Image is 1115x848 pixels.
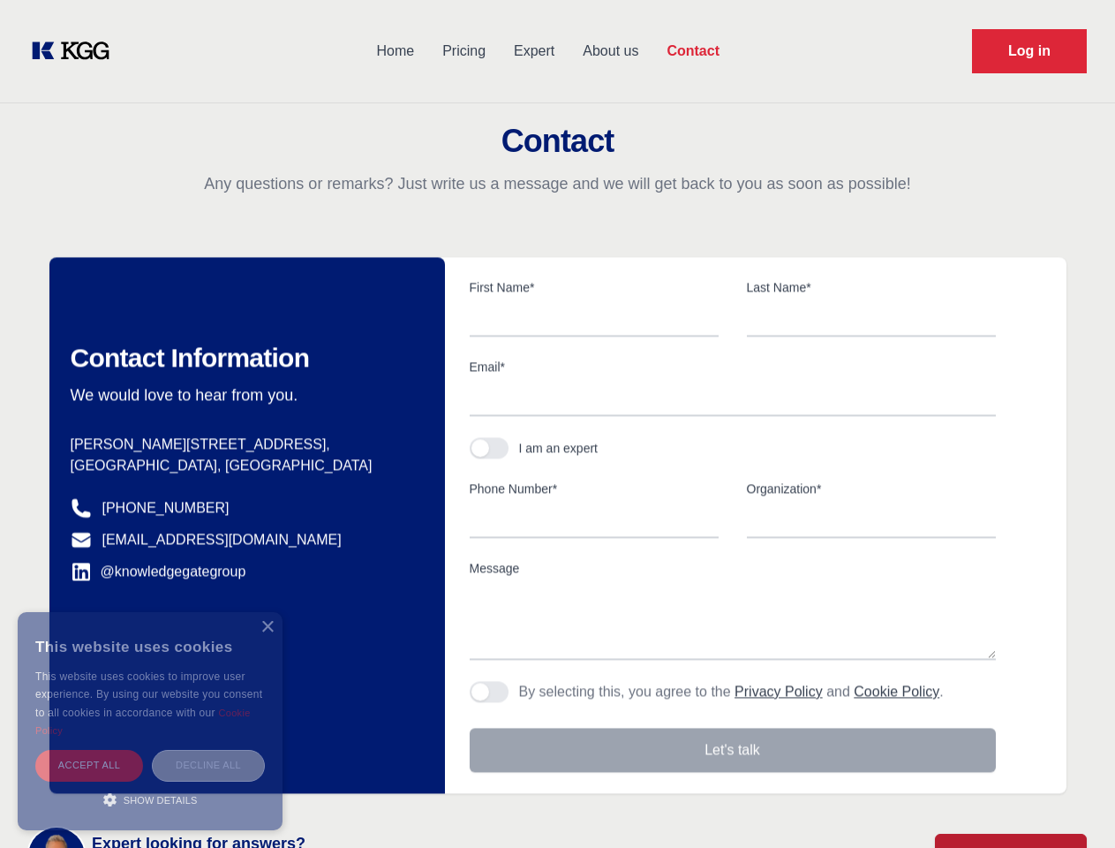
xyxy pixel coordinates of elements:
[1027,763,1115,848] iframe: Chat Widget
[470,728,996,772] button: Let's talk
[652,28,734,74] a: Contact
[152,750,265,781] div: Decline all
[21,124,1094,159] h2: Contact
[569,28,652,74] a: About us
[35,791,265,808] div: Show details
[362,28,428,74] a: Home
[35,625,265,668] div: This website uses cookies
[35,750,143,781] div: Accept all
[71,434,417,455] p: [PERSON_NAME][STREET_ADDRESS],
[102,529,342,550] a: [EMAIL_ADDRESS][DOMAIN_NAME]
[35,708,251,736] a: Cookie Policy
[972,29,1087,73] a: Request Demo
[854,684,939,699] a: Cookie Policy
[470,480,719,497] label: Phone Number*
[470,278,719,296] label: First Name*
[747,480,996,497] label: Organization*
[21,173,1094,194] p: Any questions or remarks? Just write us a message and we will get back to you as soon as possible!
[35,670,262,719] span: This website uses cookies to improve user experience. By using our website you consent to all coo...
[747,278,996,296] label: Last Name*
[71,455,417,476] p: [GEOGRAPHIC_DATA], [GEOGRAPHIC_DATA]
[500,28,569,74] a: Expert
[102,497,230,519] a: [PHONE_NUMBER]
[28,37,124,65] a: KOL Knowledge Platform: Talk to Key External Experts (KEE)
[735,684,823,699] a: Privacy Policy
[71,342,417,374] h2: Contact Information
[519,681,944,702] p: By selecting this, you agree to the and .
[71,384,417,405] p: We would love to hear from you.
[519,439,599,457] div: I am an expert
[71,561,246,582] a: @knowledgegategroup
[260,621,274,634] div: Close
[124,795,198,806] span: Show details
[428,28,500,74] a: Pricing
[470,559,996,577] label: Message
[470,358,996,375] label: Email*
